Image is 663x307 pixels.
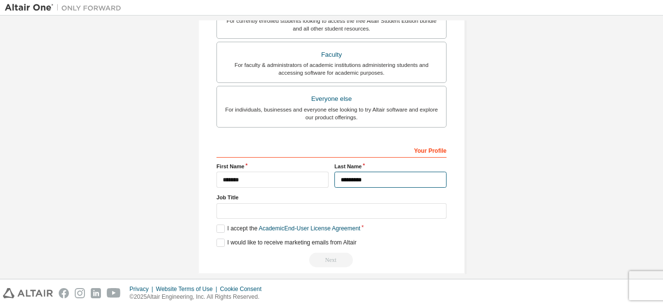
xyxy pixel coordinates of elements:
img: instagram.svg [75,288,85,298]
a: Academic End-User License Agreement [259,225,360,232]
div: Website Terms of Use [156,285,220,293]
label: I would like to receive marketing emails from Altair [216,239,356,247]
img: youtube.svg [107,288,121,298]
p: © 2025 Altair Engineering, Inc. All Rights Reserved. [130,293,267,301]
label: I accept the [216,225,360,233]
div: Everyone else [223,92,440,106]
img: linkedin.svg [91,288,101,298]
div: Read and acccept EULA to continue [216,253,447,267]
div: For faculty & administrators of academic institutions administering students and accessing softwa... [223,61,440,77]
div: Privacy [130,285,156,293]
img: Altair One [5,3,126,13]
label: Last Name [334,162,447,170]
label: First Name [216,162,329,170]
div: For individuals, businesses and everyone else looking to try Altair software and explore our prod... [223,106,440,121]
div: Faculty [223,48,440,62]
img: facebook.svg [59,288,69,298]
div: Your Profile [216,142,447,158]
img: altair_logo.svg [3,288,53,298]
div: Cookie Consent [220,285,267,293]
label: Job Title [216,194,447,201]
div: For currently enrolled students looking to access the free Altair Student Edition bundle and all ... [223,17,440,32]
